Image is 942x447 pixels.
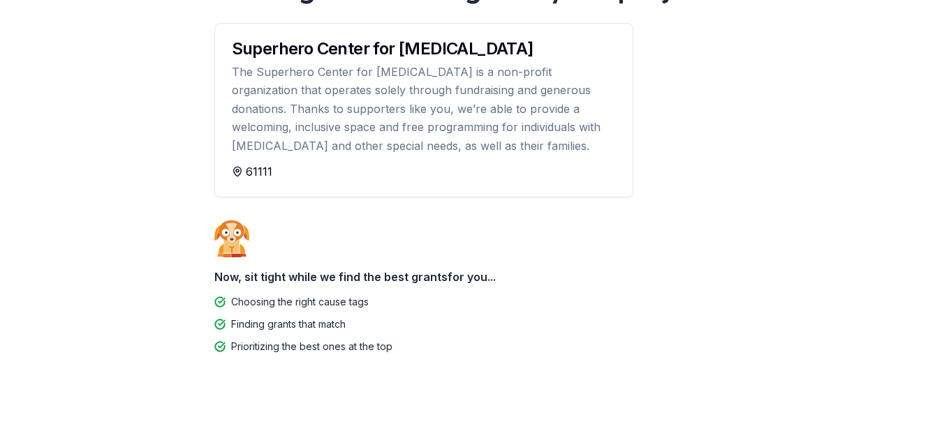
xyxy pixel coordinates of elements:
[232,40,616,57] div: Superhero Center for [MEDICAL_DATA]
[214,220,249,257] img: Dog waiting patiently
[214,263,728,291] div: Now, sit tight while we find the best grants for you...
[232,163,616,180] div: 61111
[232,63,616,155] div: The Superhero Center for [MEDICAL_DATA] is a non-profit organization that operates solely through...
[231,294,369,310] div: Choosing the right cause tags
[231,316,346,333] div: Finding grants that match
[231,338,392,355] div: Prioritizing the best ones at the top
